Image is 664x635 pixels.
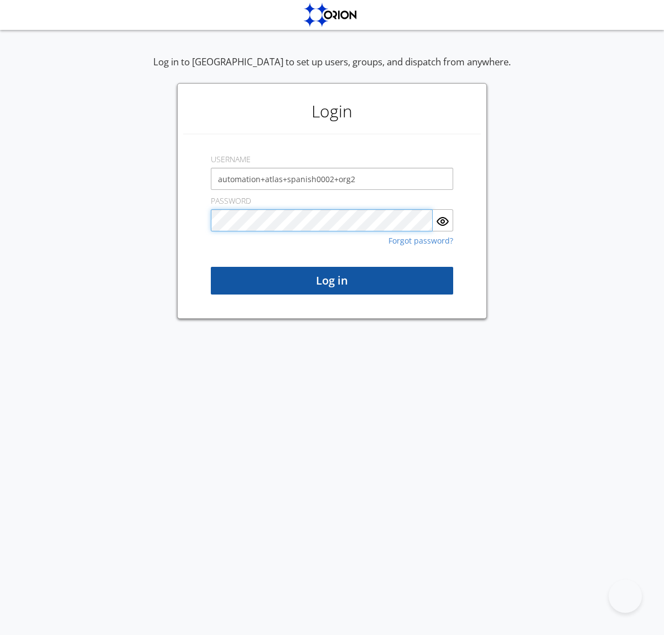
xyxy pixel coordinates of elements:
[433,209,453,231] button: Show Password
[388,237,453,245] a: Forgot password?
[211,209,433,231] input: Password
[211,154,251,165] label: USERNAME
[211,267,453,295] button: Log in
[183,89,481,133] h1: Login
[436,215,449,228] img: eye.svg
[211,195,251,206] label: PASSWORD
[609,580,642,613] iframe: Toggle Customer Support
[153,55,511,83] div: Log in to [GEOGRAPHIC_DATA] to set up users, groups, and dispatch from anywhere.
